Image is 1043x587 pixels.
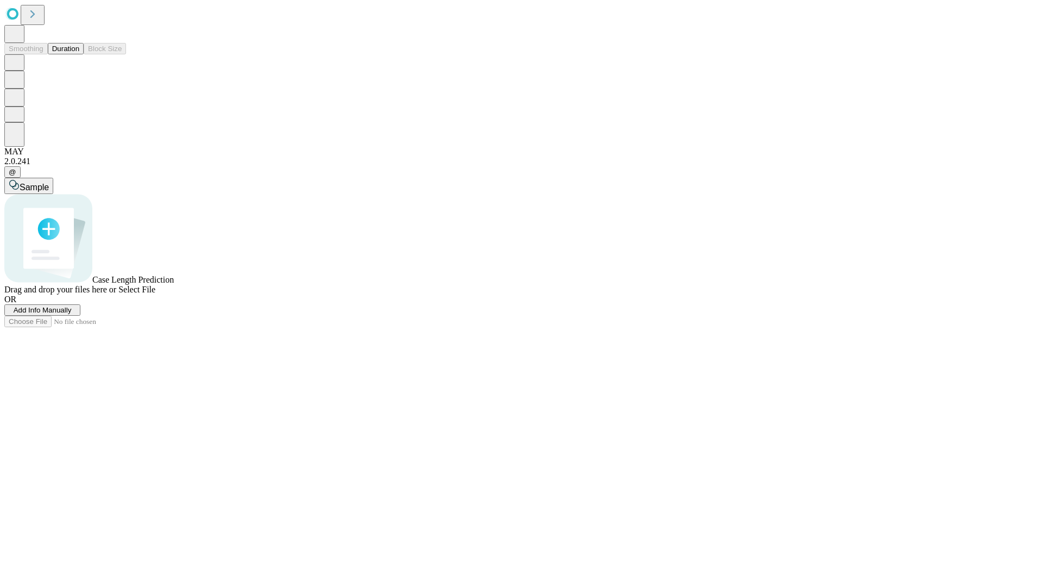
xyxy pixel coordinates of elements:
[4,166,21,178] button: @
[4,147,1039,157] div: MAY
[4,295,16,304] span: OR
[4,178,53,194] button: Sample
[9,168,16,176] span: @
[84,43,126,54] button: Block Size
[48,43,84,54] button: Duration
[14,306,72,314] span: Add Info Manually
[20,183,49,192] span: Sample
[4,157,1039,166] div: 2.0.241
[4,43,48,54] button: Smoothing
[118,285,155,294] span: Select File
[4,285,116,294] span: Drag and drop your files here or
[4,304,80,316] button: Add Info Manually
[92,275,174,284] span: Case Length Prediction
